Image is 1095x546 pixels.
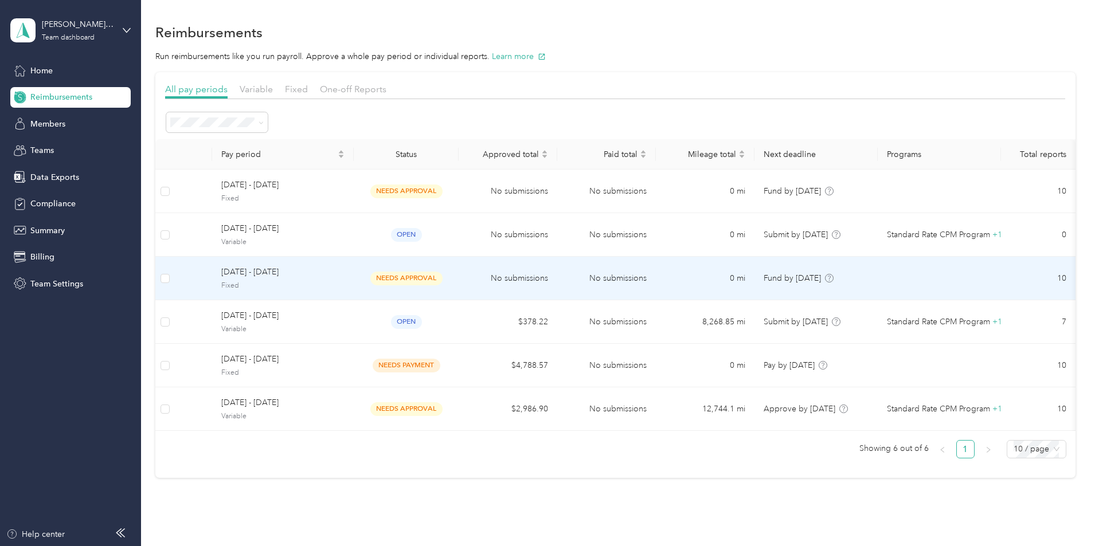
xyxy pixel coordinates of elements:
[764,404,835,414] span: Approve by [DATE]
[933,440,952,458] button: left
[557,257,656,300] td: No submissions
[30,65,53,77] span: Home
[656,257,754,300] td: 0 mi
[557,344,656,387] td: No submissions
[338,153,345,160] span: caret-down
[956,440,975,458] li: 1
[221,150,335,159] span: Pay period
[656,139,754,170] th: Mileage total
[320,84,386,95] span: One-off Reports
[212,139,354,170] th: Pay period
[656,170,754,213] td: 0 mi
[30,225,65,237] span: Summary
[1001,213,1075,257] td: 0
[764,186,821,196] span: Fund by [DATE]
[557,300,656,344] td: No submissions
[285,84,308,95] span: Fixed
[221,396,345,409] span: [DATE] - [DATE]
[992,404,1022,414] span: + 1 more
[155,50,1076,62] p: Run reimbursements like you run payroll. Approve a whole pay period or individual reports.
[221,368,345,378] span: Fixed
[30,251,54,263] span: Billing
[939,446,946,453] span: left
[221,309,345,322] span: [DATE] - [DATE]
[468,150,539,159] span: Approved total
[221,179,345,191] span: [DATE] - [DATE]
[459,257,557,300] td: No submissions
[957,441,974,458] a: 1
[979,440,998,458] li: Next Page
[30,198,76,210] span: Compliance
[887,403,990,415] span: Standard Rate CPM Program
[459,213,557,257] td: No submissions
[1001,170,1075,213] td: 10
[6,528,65,540] button: Help center
[459,300,557,344] td: $378.22
[221,237,345,248] span: Variable
[391,228,422,241] span: open
[30,278,83,290] span: Team Settings
[30,171,79,183] span: Data Exports
[887,229,990,241] span: Standard Rate CPM Program
[492,50,546,62] button: Learn more
[1001,387,1075,431] td: 10
[992,230,1022,239] span: + 1 more
[221,411,345,422] span: Variable
[1001,257,1075,300] td: 10
[1007,440,1066,458] div: Page Size
[155,26,263,38] h1: Reimbursements
[42,18,114,30] div: [PERSON_NAME] Admin Team
[738,153,745,160] span: caret-down
[656,213,754,257] td: 0 mi
[656,300,754,344] td: 8,268.85 mi
[338,148,345,155] span: caret-up
[764,230,828,239] span: Submit by [DATE]
[221,324,345,335] span: Variable
[363,150,449,159] div: Status
[985,446,992,453] span: right
[992,317,1022,327] span: + 1 more
[640,153,647,160] span: caret-down
[221,281,345,291] span: Fixed
[557,213,656,257] td: No submissions
[221,222,345,235] span: [DATE] - [DATE]
[764,273,821,283] span: Fund by [DATE]
[165,84,228,95] span: All pay periods
[373,359,440,372] span: needs payment
[541,148,548,155] span: caret-up
[240,84,273,95] span: Variable
[459,344,557,387] td: $4,788.57
[979,440,998,458] button: right
[557,139,656,170] th: Paid total
[754,139,878,170] th: Next deadline
[1014,441,1059,458] span: 10 / page
[566,150,638,159] span: Paid total
[370,272,443,285] span: needs approval
[656,344,754,387] td: 0 mi
[30,91,92,103] span: Reimbursements
[541,153,548,160] span: caret-down
[1001,344,1075,387] td: 10
[656,387,754,431] td: 12,744.1 mi
[557,387,656,431] td: No submissions
[764,317,828,327] span: Submit by [DATE]
[459,170,557,213] td: No submissions
[933,440,952,458] li: Previous Page
[557,170,656,213] td: No submissions
[391,315,422,328] span: open
[1001,300,1075,344] td: 7
[764,360,815,370] span: Pay by [DATE]
[640,148,647,155] span: caret-up
[459,139,557,170] th: Approved total
[221,353,345,366] span: [DATE] - [DATE]
[859,440,929,457] span: Showing 6 out of 6
[738,148,745,155] span: caret-up
[370,184,443,198] span: needs approval
[221,194,345,204] span: Fixed
[1001,139,1075,170] th: Total reports
[370,402,443,415] span: needs approval
[665,150,736,159] span: Mileage total
[30,118,65,130] span: Members
[30,144,54,156] span: Teams
[221,266,345,278] span: [DATE] - [DATE]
